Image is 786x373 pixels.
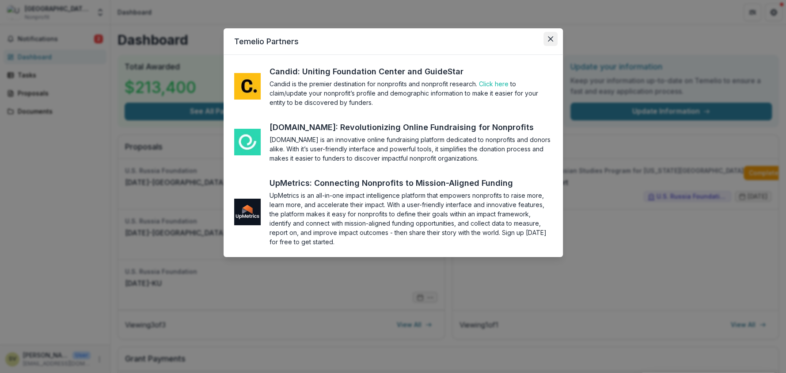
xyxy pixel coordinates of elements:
header: Temelio Partners [224,28,563,55]
img: me [234,73,261,100]
a: Candid: Uniting Foundation Center and GuideStar [270,65,480,77]
a: [DOMAIN_NAME]: Revolutionizing Online Fundraising for Nonprofits [270,121,550,133]
section: Candid is the premier destination for nonprofits and nonprofit research. to claim/update your non... [270,79,552,107]
a: Click here [479,80,509,88]
img: me [234,199,261,225]
section: UpMetrics is an all-in-one impact intelligence platform that empowers nonprofits to raise more, l... [270,191,552,246]
a: UpMetrics: Connecting Nonprofits to Mission-Aligned Funding [270,177,529,189]
section: [DOMAIN_NAME] is an innovative online fundraising platform dedicated to nonprofits and donors ali... [270,135,552,163]
button: Close [543,32,558,46]
img: me [234,129,261,155]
